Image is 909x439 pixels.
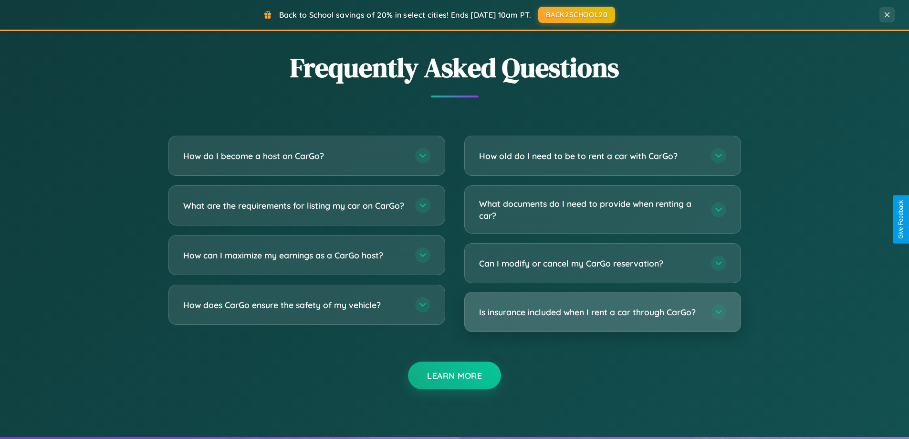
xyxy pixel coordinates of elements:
[183,150,406,162] h3: How do I become a host on CarGo?
[479,198,701,221] h3: What documents do I need to provide when renting a car?
[408,362,501,389] button: Learn More
[479,306,701,318] h3: Is insurance included when I rent a car through CarGo?
[479,257,701,269] h3: Can I modify or cancel my CarGo reservation?
[183,249,406,261] h3: How can I maximize my earnings as a CarGo host?
[479,150,701,162] h3: How old do I need to be to rent a car with CarGo?
[183,299,406,311] h3: How does CarGo ensure the safety of my vehicle?
[538,7,615,23] button: BACK2SCHOOL20
[279,10,531,20] span: Back to School savings of 20% in select cities! Ends [DATE] 10am PT.
[898,200,904,239] div: Give Feedback
[183,200,406,212] h3: What are the requirements for listing my car on CarGo?
[168,49,741,86] h2: Frequently Asked Questions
